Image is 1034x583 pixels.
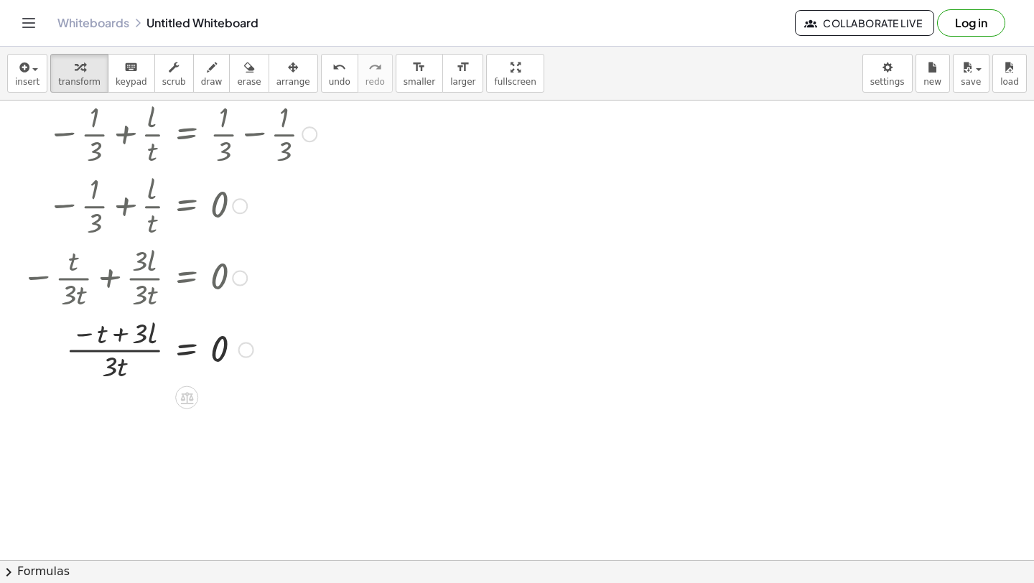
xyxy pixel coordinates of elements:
[870,77,905,87] span: settings
[15,77,39,87] span: insert
[456,59,470,76] i: format_size
[162,77,186,87] span: scrub
[807,17,922,29] span: Collaborate Live
[953,54,989,93] button: save
[276,77,310,87] span: arrange
[916,54,950,93] button: new
[442,54,483,93] button: format_sizelarger
[358,54,393,93] button: redoredo
[17,11,40,34] button: Toggle navigation
[332,59,346,76] i: undo
[368,59,382,76] i: redo
[50,54,108,93] button: transform
[1000,77,1019,87] span: load
[961,77,981,87] span: save
[321,54,358,93] button: undoundo
[329,77,350,87] span: undo
[450,77,475,87] span: larger
[124,59,138,76] i: keyboard
[237,77,261,87] span: erase
[404,77,435,87] span: smaller
[108,54,155,93] button: keyboardkeypad
[923,77,941,87] span: new
[795,10,934,36] button: Collaborate Live
[116,77,147,87] span: keypad
[201,77,223,87] span: draw
[154,54,194,93] button: scrub
[193,54,230,93] button: draw
[175,386,198,409] div: Apply the same math to both sides of the equation
[937,9,1005,37] button: Log in
[862,54,913,93] button: settings
[396,54,443,93] button: format_sizesmaller
[412,59,426,76] i: format_size
[57,16,129,30] a: Whiteboards
[229,54,269,93] button: erase
[58,77,101,87] span: transform
[486,54,544,93] button: fullscreen
[365,77,385,87] span: redo
[269,54,318,93] button: arrange
[992,54,1027,93] button: load
[494,77,536,87] span: fullscreen
[7,54,47,93] button: insert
